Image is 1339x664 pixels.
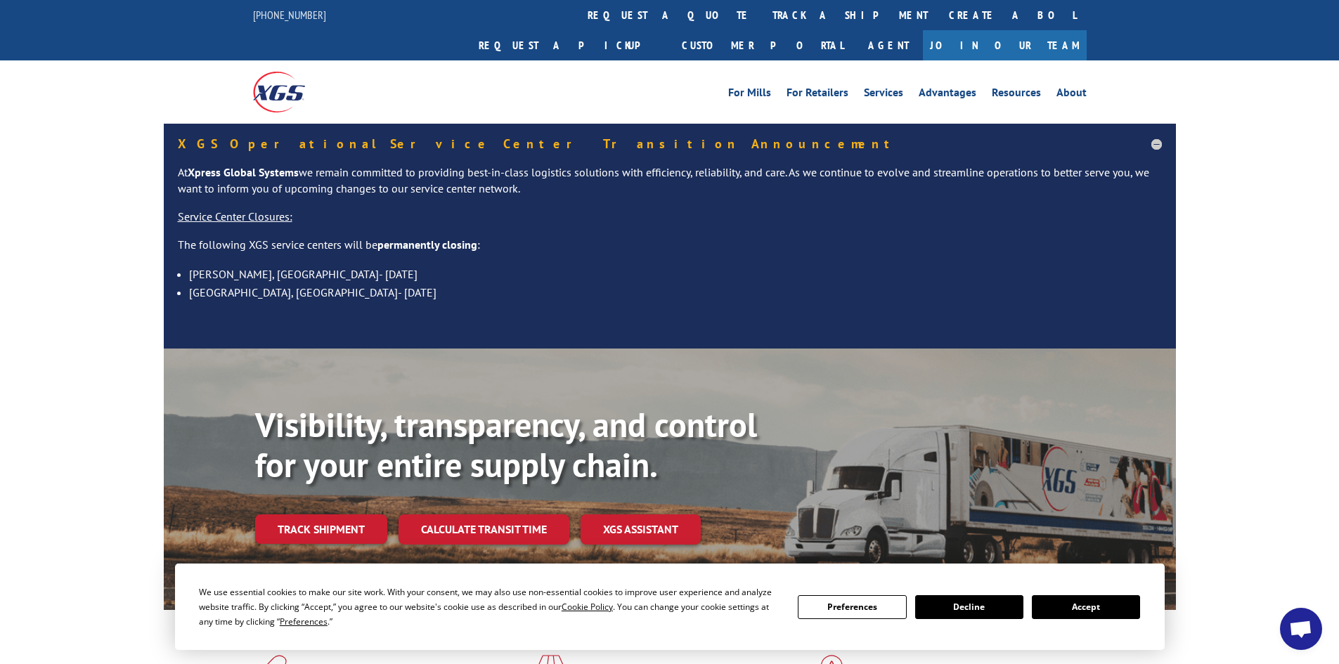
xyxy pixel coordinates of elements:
a: Request a pickup [468,30,671,60]
a: Resources [992,87,1041,103]
span: Preferences [280,616,328,627]
u: Service Center Closures: [178,209,292,223]
a: Customer Portal [671,30,854,60]
button: Preferences [798,595,906,619]
a: Track shipment [255,514,387,544]
b: Visibility, transparency, and control for your entire supply chain. [255,403,757,487]
div: Cookie Consent Prompt [175,564,1165,650]
span: Cookie Policy [562,601,613,613]
li: [GEOGRAPHIC_DATA], [GEOGRAPHIC_DATA]- [DATE] [189,283,1162,301]
h5: XGS Operational Service Center Transition Announcement [178,138,1162,150]
a: Join Our Team [923,30,1087,60]
a: Agent [854,30,923,60]
p: The following XGS service centers will be : [178,237,1162,265]
strong: Xpress Global Systems [188,165,299,179]
a: [PHONE_NUMBER] [253,8,326,22]
a: About [1056,87,1087,103]
div: We use essential cookies to make our site work. With your consent, we may also use non-essential ... [199,585,781,629]
a: Open chat [1280,608,1322,650]
button: Accept [1032,595,1140,619]
button: Decline [915,595,1023,619]
p: At we remain committed to providing best-in-class logistics solutions with efficiency, reliabilit... [178,164,1162,209]
a: For Retailers [787,87,848,103]
li: [PERSON_NAME], [GEOGRAPHIC_DATA]- [DATE] [189,265,1162,283]
a: XGS ASSISTANT [581,514,701,545]
a: Calculate transit time [399,514,569,545]
a: Advantages [919,87,976,103]
a: For Mills [728,87,771,103]
strong: permanently closing [377,237,477,252]
a: Services [864,87,903,103]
